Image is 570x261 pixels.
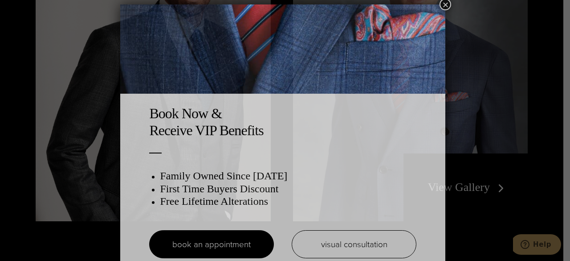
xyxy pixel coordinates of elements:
span: Help [20,6,38,14]
h3: First Time Buyers Discount [160,182,416,195]
h2: Book Now & Receive VIP Benefits [149,105,416,139]
h3: Free Lifetime Alterations [160,195,416,208]
a: visual consultation [292,230,416,258]
a: book an appointment [149,230,274,258]
h3: Family Owned Since [DATE] [160,170,416,182]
